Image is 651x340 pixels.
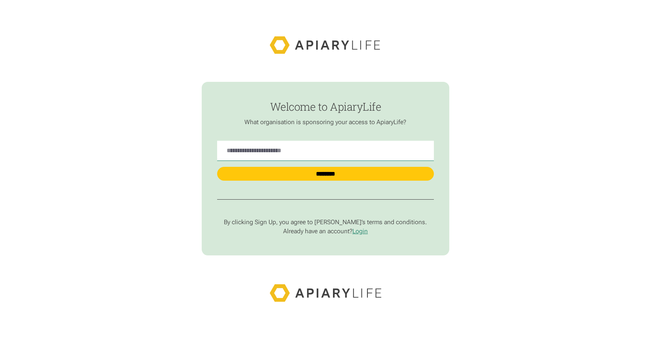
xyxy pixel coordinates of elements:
h1: Welcome to ApiaryLife [217,100,433,112]
a: Login [352,227,368,235]
p: Already have an account? [217,227,433,235]
p: What organisation is sponsoring your access to ApiaryLife? [217,118,433,126]
form: find-employer [202,82,449,255]
p: By clicking Sign Up, you agree to [PERSON_NAME]’s terms and conditions. [217,218,433,226]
